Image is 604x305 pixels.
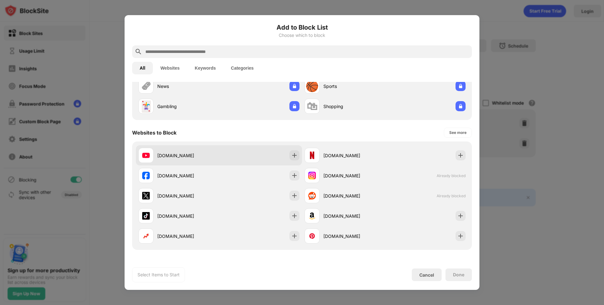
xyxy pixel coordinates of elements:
div: Select Items to Start [137,272,180,278]
img: search.svg [135,48,142,55]
div: Gambling [157,103,219,110]
div: [DOMAIN_NAME] [157,152,219,159]
img: favicons [308,192,316,199]
img: favicons [308,212,316,220]
div: [DOMAIN_NAME] [157,193,219,199]
div: Cancel [419,272,434,278]
img: favicons [142,192,150,199]
div: [DOMAIN_NAME] [157,233,219,239]
div: News [157,83,219,89]
div: Choose which to block [132,33,472,38]
div: 🗞 [141,80,151,93]
div: Websites to Block [132,129,176,136]
button: Websites [153,62,187,74]
div: See more [449,129,467,136]
div: Sports [323,83,385,89]
img: favicons [308,232,316,240]
div: 🛍 [307,100,317,113]
div: 🃏 [139,100,153,113]
img: favicons [142,152,150,159]
img: favicons [142,232,150,240]
div: Done [453,272,464,277]
button: Categories [223,62,261,74]
div: Your Top Visited Websites [132,259,198,266]
div: [DOMAIN_NAME] [157,213,219,219]
div: [DOMAIN_NAME] [323,193,385,199]
button: All [132,62,153,74]
h6: Add to Block List [132,23,472,32]
div: 🏀 [305,80,319,93]
span: Already blocked [437,193,466,198]
img: favicons [308,152,316,159]
span: Already blocked [437,173,466,178]
div: [DOMAIN_NAME] [323,233,385,239]
div: Shopping [323,103,385,110]
img: favicons [308,172,316,179]
div: [DOMAIN_NAME] [323,152,385,159]
img: favicons [142,212,150,220]
div: [DOMAIN_NAME] [323,213,385,219]
div: [DOMAIN_NAME] [323,172,385,179]
img: favicons [142,172,150,179]
div: [DOMAIN_NAME] [157,172,219,179]
button: Keywords [187,62,223,74]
